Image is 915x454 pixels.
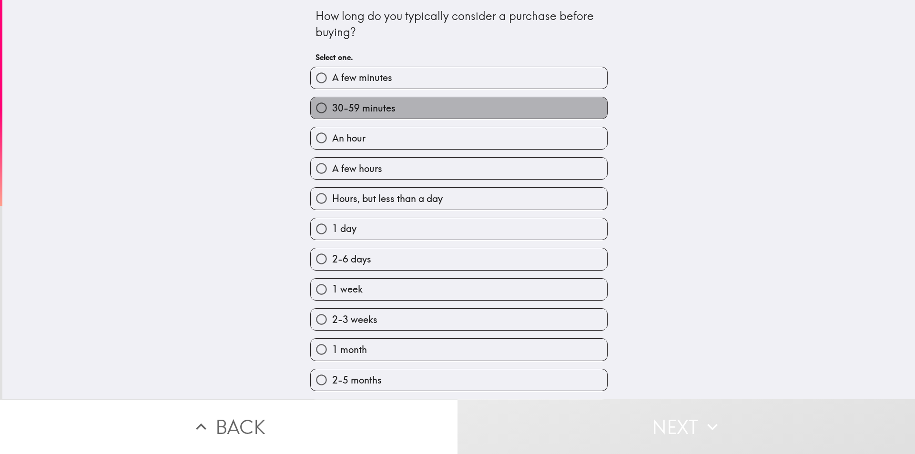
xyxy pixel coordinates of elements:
span: 2-5 months [332,373,382,387]
button: 1 day [311,218,607,240]
span: 1 month [332,343,367,356]
button: 1 month [311,339,607,360]
span: 2-6 days [332,252,371,266]
button: An hour [311,127,607,149]
button: A few hours [311,158,607,179]
button: 2-5 months [311,369,607,391]
button: 1 week [311,279,607,300]
button: A few minutes [311,67,607,89]
button: 2-3 weeks [311,309,607,330]
h6: Select one. [315,52,602,62]
span: 30-59 minutes [332,101,396,115]
div: How long do you typically consider a purchase before buying? [315,8,602,40]
button: Hours, but less than a day [311,188,607,209]
span: 1 day [332,222,356,235]
span: An hour [332,131,366,145]
span: 1 week [332,282,363,296]
button: 2-6 days [311,248,607,270]
span: A few minutes [332,71,392,84]
span: A few hours [332,162,382,175]
button: 30-59 minutes [311,97,607,119]
span: 2-3 weeks [332,313,377,326]
span: Hours, but less than a day [332,192,443,205]
button: Next [457,399,915,454]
